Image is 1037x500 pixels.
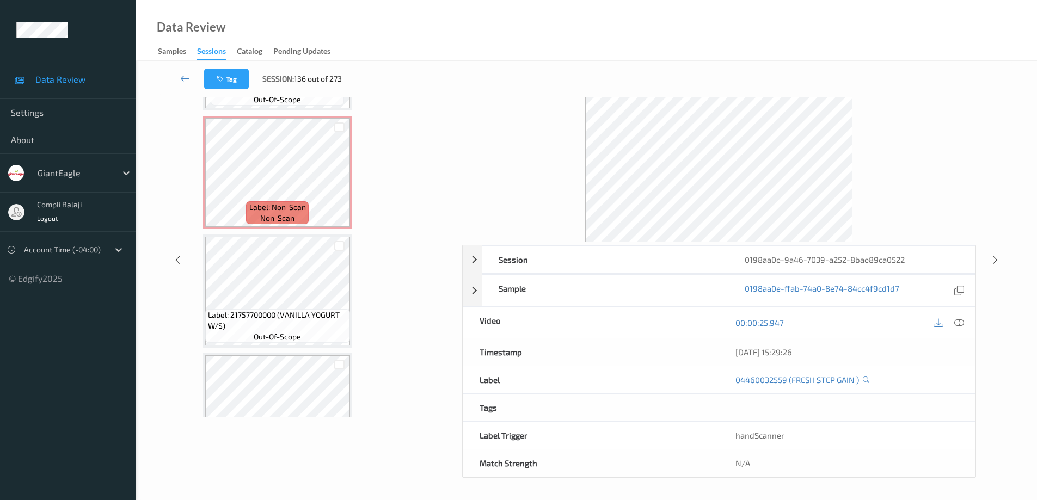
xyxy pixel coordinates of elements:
[237,44,273,59] a: Catalog
[463,422,719,449] div: Label Trigger
[463,449,719,477] div: Match Strength
[719,449,975,477] div: N/A
[237,46,262,59] div: Catalog
[157,22,225,33] div: Data Review
[208,310,347,331] span: Label: 21757700000 (VANILLA YOGURT W/S)
[262,73,294,84] span: Session:
[158,44,197,59] a: Samples
[254,94,301,105] span: out-of-scope
[735,347,959,357] div: [DATE] 15:29:26
[463,245,975,274] div: Session0198aa0e-9a46-7039-a252-8bae89ca0522
[463,338,719,366] div: Timestamp
[249,202,306,213] span: Label: Non-Scan
[197,46,226,60] div: Sessions
[482,246,728,273] div: Session
[482,275,728,306] div: Sample
[158,46,186,59] div: Samples
[463,394,719,421] div: Tags
[273,44,341,59] a: Pending Updates
[735,317,784,328] a: 00:00:25.947
[463,307,719,338] div: Video
[463,274,975,306] div: Sample0198aa0e-ffab-74a0-8e74-84cc4f9cd1d7
[735,374,859,385] a: 04460032559 (FRESH STEP GAIN )
[204,69,249,89] button: Tag
[254,331,301,342] span: out-of-scope
[273,46,330,59] div: Pending Updates
[197,44,237,60] a: Sessions
[260,213,294,224] span: non-scan
[719,422,975,449] div: handScanner
[745,283,899,298] a: 0198aa0e-ffab-74a0-8e74-84cc4f9cd1d7
[294,73,342,84] span: 136 out of 273
[728,246,974,273] div: 0198aa0e-9a46-7039-a252-8bae89ca0522
[463,366,719,393] div: Label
